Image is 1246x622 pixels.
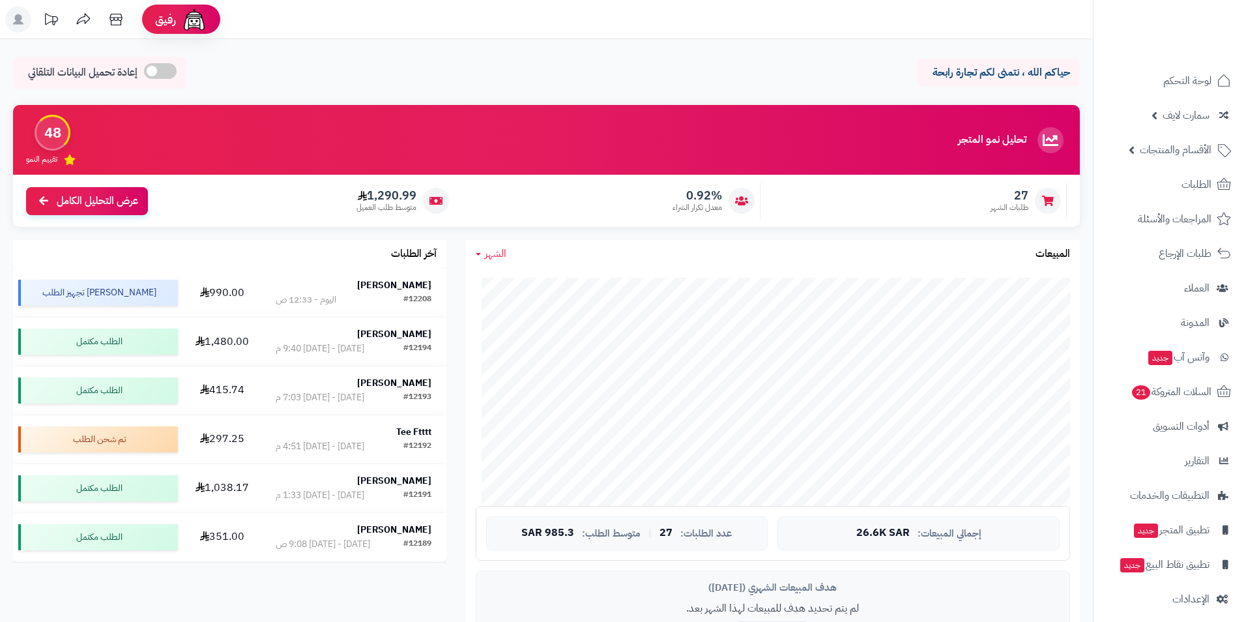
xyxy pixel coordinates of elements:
strong: [PERSON_NAME] [357,376,431,390]
div: [DATE] - [DATE] 4:51 م [276,440,364,453]
span: سمارت لايف [1163,106,1210,125]
strong: [PERSON_NAME] [357,278,431,292]
p: حياكم الله ، نتمنى لكم تجارة رابحة [927,65,1070,80]
p: لم يتم تحديد هدف للمبيعات لهذا الشهر بعد. [486,601,1060,616]
a: المراجعات والأسئلة [1101,203,1238,235]
div: #12193 [403,391,431,404]
a: وآتس آبجديد [1101,342,1238,373]
td: 1,038.17 [183,464,261,512]
strong: [PERSON_NAME] [357,523,431,537]
span: 985.3 SAR [521,527,574,539]
a: تحديثات المنصة [35,7,67,36]
span: عرض التحليل الكامل [57,194,138,209]
span: التطبيقات والخدمات [1130,486,1210,505]
span: تطبيق المتجر [1133,521,1210,539]
span: أدوات التسويق [1153,417,1210,436]
h3: آخر الطلبات [391,248,437,260]
a: المدونة [1101,307,1238,338]
span: 21 [1132,385,1150,400]
span: معدل تكرار الشراء [673,202,722,213]
td: 297.25 [183,415,261,464]
span: عدد الطلبات: [680,528,732,539]
a: أدوات التسويق [1101,411,1238,442]
a: طلبات الإرجاع [1101,238,1238,269]
div: #12208 [403,293,431,306]
span: 27 [659,527,673,539]
div: تم شحن الطلب [18,426,178,452]
a: التطبيقات والخدمات [1101,480,1238,511]
span: 27 [991,188,1028,203]
strong: Tee Ftttt [396,425,431,439]
span: متوسط طلب العميل [356,202,416,213]
span: الشهر [485,246,506,261]
strong: [PERSON_NAME] [357,327,431,341]
a: الإعدادات [1101,584,1238,615]
span: 1,290.99 [356,188,416,203]
span: طلبات الشهر [991,202,1028,213]
div: [PERSON_NAME] تجهيز الطلب [18,280,178,306]
span: | [648,528,652,538]
a: عرض التحليل الكامل [26,187,148,215]
td: 990.00 [183,269,261,317]
td: 415.74 [183,366,261,415]
span: جديد [1148,351,1172,365]
div: [DATE] - [DATE] 7:03 م [276,391,364,404]
span: إجمالي المبيعات: [918,528,981,539]
a: لوحة التحكم [1101,65,1238,96]
span: 26.6K SAR [856,527,910,539]
span: تقييم النمو [26,154,57,165]
a: الطلبات [1101,169,1238,200]
span: تطبيق نقاط البيع [1119,555,1210,574]
div: الطلب مكتمل [18,475,178,501]
span: 0.92% [673,188,722,203]
div: [DATE] - [DATE] 1:33 م [276,489,364,502]
span: السلات المتروكة [1131,383,1211,401]
div: #12189 [403,538,431,551]
div: الطلب مكتمل [18,378,178,404]
img: ai-face.png [181,7,207,33]
a: تطبيق المتجرجديد [1101,514,1238,546]
span: رفيق [155,12,176,27]
span: متوسط الطلب: [582,528,641,539]
td: 351.00 [183,513,261,561]
span: التقارير [1185,452,1210,470]
span: العملاء [1184,279,1210,297]
div: اليوم - 12:33 ص [276,293,336,306]
strong: [PERSON_NAME] [357,474,431,488]
div: [DATE] - [DATE] 9:08 ص [276,538,370,551]
span: الأقسام والمنتجات [1140,141,1211,159]
span: المدونة [1181,314,1210,332]
div: [DATE] - [DATE] 9:40 م [276,342,364,355]
span: طلبات الإرجاع [1159,244,1211,263]
div: #12194 [403,342,431,355]
div: الطلب مكتمل [18,524,178,550]
div: #12192 [403,440,431,453]
a: العملاء [1101,273,1238,304]
a: السلات المتروكة21 [1101,376,1238,407]
span: إعادة تحميل البيانات التلقائي [28,65,138,80]
a: تطبيق نقاط البيعجديد [1101,549,1238,580]
span: المراجعات والأسئلة [1138,210,1211,228]
h3: تحليل نمو المتجر [958,134,1026,146]
div: هدف المبيعات الشهري ([DATE]) [486,581,1060,595]
h3: المبيعات [1036,248,1070,260]
a: الشهر [476,246,506,261]
span: جديد [1134,524,1158,538]
td: 1,480.00 [183,318,261,366]
span: لوحة التحكم [1163,72,1211,90]
div: الطلب مكتمل [18,329,178,355]
span: جديد [1120,558,1144,572]
span: وآتس آب [1147,348,1210,366]
div: #12191 [403,489,431,502]
span: الطلبات [1181,175,1211,194]
a: التقارير [1101,445,1238,477]
span: الإعدادات [1172,590,1210,608]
